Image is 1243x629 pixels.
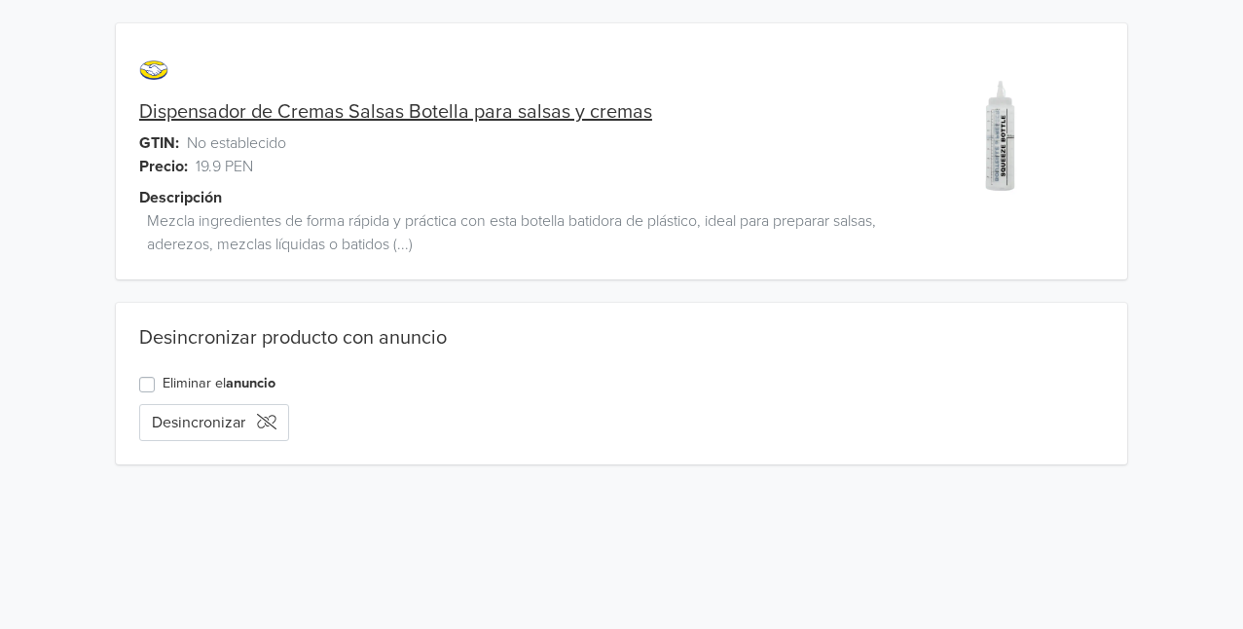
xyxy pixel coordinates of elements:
[139,404,289,441] button: Desincronizar
[139,326,1104,350] div: Desincronizar producto con anuncio
[139,186,222,209] span: Descripción
[139,155,188,178] span: Precio:
[196,155,253,178] span: 19.9 PEN
[928,62,1075,209] img: product_image
[139,100,652,124] a: Dispensador de Cremas Salsas Botella para salsas y cremas
[139,131,179,155] span: GTIN:
[163,373,275,394] label: Eliminar el
[147,209,897,256] span: Mezcla ingredientes de forma rápida y práctica con esta botella batidora de plástico, ideal para ...
[187,131,286,155] span: No establecido
[226,375,275,391] a: anuncio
